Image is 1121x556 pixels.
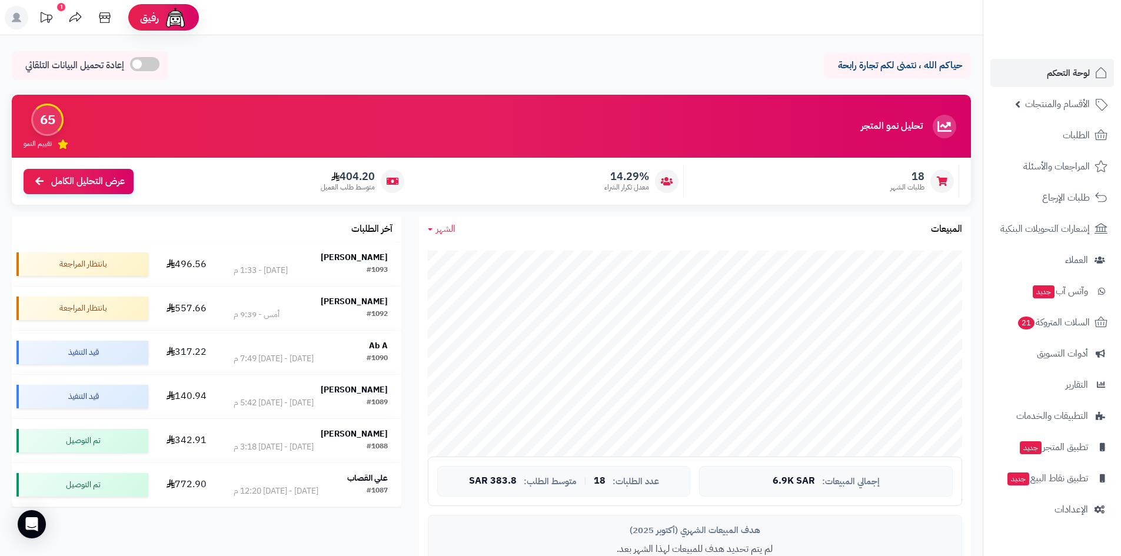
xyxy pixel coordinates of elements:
a: وآتس آبجديد [990,277,1114,305]
span: السلات المتروكة [1017,314,1090,331]
td: 342.91 [153,419,220,462]
span: معدل تكرار الشراء [604,182,649,192]
div: [DATE] - [DATE] 3:18 م [234,441,314,453]
span: متوسط الطلب: [524,477,577,487]
a: تطبيق المتجرجديد [990,433,1114,461]
span: الشهر [436,222,455,236]
span: الإعدادات [1055,501,1088,518]
a: لوحة التحكم [990,59,1114,87]
span: إشعارات التحويلات البنكية [1000,221,1090,237]
span: 6.9K SAR [773,476,815,487]
div: Open Intercom Messenger [18,510,46,538]
strong: Ab A [369,339,388,352]
div: بانتظار المراجعة [16,252,148,276]
td: 772.90 [153,463,220,507]
span: 404.20 [321,170,375,183]
span: جديد [1007,472,1029,485]
strong: [PERSON_NAME] [321,295,388,308]
span: جديد [1020,441,1042,454]
div: #1089 [367,397,388,409]
div: #1087 [367,485,388,497]
td: 317.22 [153,331,220,374]
div: [DATE] - [DATE] 7:49 م [234,353,314,365]
a: طلبات الإرجاع [990,184,1114,212]
span: 18 [594,476,606,487]
td: 496.56 [153,242,220,286]
a: أدوات التسويق [990,339,1114,368]
div: [DATE] - [DATE] 12:20 م [234,485,318,497]
span: التطبيقات والخدمات [1016,408,1088,424]
span: | [584,477,587,485]
strong: [PERSON_NAME] [321,251,388,264]
a: السلات المتروكة21 [990,308,1114,337]
div: #1090 [367,353,388,365]
span: عدد الطلبات: [613,477,659,487]
div: تم التوصيل [16,429,148,452]
a: تحديثات المنصة [31,6,61,32]
span: طلبات الإرجاع [1042,189,1090,206]
span: إجمالي المبيعات: [822,477,880,487]
span: لوحة التحكم [1047,65,1090,81]
a: التطبيقات والخدمات [990,402,1114,430]
span: 383.8 SAR [469,476,517,487]
img: ai-face.png [164,6,187,29]
span: الطلبات [1063,127,1090,144]
span: وآتس آب [1032,283,1088,299]
span: متوسط طلب العميل [321,182,375,192]
span: 21 [1018,317,1034,329]
span: تطبيق نقاط البيع [1006,470,1088,487]
span: تقييم النمو [24,139,52,149]
p: لم يتم تحديد هدف للمبيعات لهذا الشهر بعد. [437,542,953,556]
span: تطبيق المتجر [1019,439,1088,455]
span: التقارير [1066,377,1088,393]
div: بانتظار المراجعة [16,297,148,320]
p: حياكم الله ، نتمنى لكم تجارة رابحة [833,59,962,72]
span: إعادة تحميل البيانات التلقائي [25,59,124,72]
span: رفيق [140,11,159,25]
span: عرض التحليل الكامل [51,175,125,188]
a: الإعدادات [990,495,1114,524]
strong: [PERSON_NAME] [321,384,388,396]
span: طلبات الشهر [890,182,924,192]
div: أمس - 9:39 م [234,309,280,321]
a: المراجعات والأسئلة [990,152,1114,181]
div: هدف المبيعات الشهري (أكتوبر 2025) [437,524,953,537]
strong: [PERSON_NAME] [321,428,388,440]
div: #1093 [367,265,388,277]
span: أدوات التسويق [1037,345,1088,362]
a: الشهر [428,222,455,236]
a: إشعارات التحويلات البنكية [990,215,1114,243]
span: جديد [1033,285,1055,298]
h3: تحليل نمو المتجر [861,121,923,132]
img: logo-2.png [1041,32,1110,56]
div: قيد التنفيذ [16,341,148,364]
span: الأقسام والمنتجات [1025,96,1090,112]
span: 14.29% [604,170,649,183]
td: 557.66 [153,287,220,330]
div: #1092 [367,309,388,321]
div: 1 [57,3,65,11]
a: العملاء [990,246,1114,274]
strong: علي القصاب [347,472,388,484]
h3: آخر الطلبات [351,224,392,235]
div: [DATE] - 1:33 م [234,265,288,277]
span: المراجعات والأسئلة [1023,158,1090,175]
td: 140.94 [153,375,220,418]
a: التقارير [990,371,1114,399]
div: #1088 [367,441,388,453]
span: 18 [890,170,924,183]
div: قيد التنفيذ [16,385,148,408]
div: [DATE] - [DATE] 5:42 م [234,397,314,409]
a: عرض التحليل الكامل [24,169,134,194]
div: تم التوصيل [16,473,148,497]
span: العملاء [1065,252,1088,268]
h3: المبيعات [931,224,962,235]
a: تطبيق نقاط البيعجديد [990,464,1114,492]
a: الطلبات [990,121,1114,149]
